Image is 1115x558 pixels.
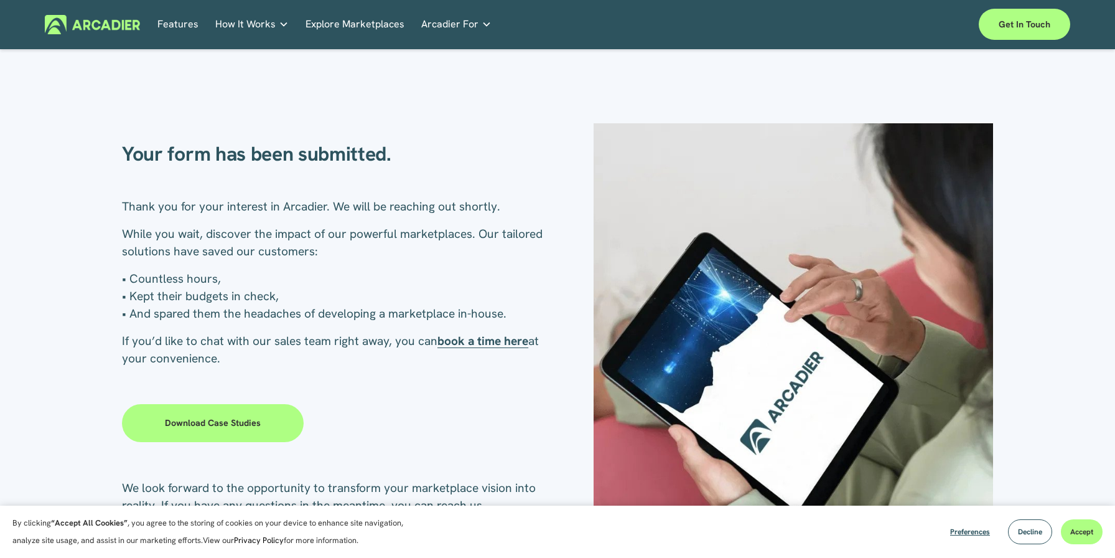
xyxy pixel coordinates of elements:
[421,16,478,33] span: Arcadier For
[1053,498,1115,558] div: Widget de chat
[45,15,140,34] img: Arcadier
[157,15,198,34] a: Features
[122,333,557,367] p: If you’d like to chat with our sales team right away, you can at your convenience.
[122,480,557,532] p: We look forward to the opportunity to transform your marketplace vision into reality. If you have...
[215,16,276,33] span: How It Works
[1008,519,1052,544] button: Decline
[306,15,404,34] a: Explore Marketplaces
[979,9,1070,40] a: Get in touch
[122,404,304,442] a: Download case studies
[941,519,999,544] button: Preferences
[950,527,990,537] span: Preferences
[51,518,128,528] strong: “Accept All Cookies”
[12,514,417,549] p: By clicking , you agree to the storing of cookies on your device to enhance site navigation, anal...
[421,15,492,34] a: folder dropdown
[234,535,284,546] a: Privacy Policy
[122,225,557,260] p: While you wait, discover the impact of our powerful marketplaces. Our tailored solutions have sav...
[1053,498,1115,558] iframe: Chat Widget
[1018,527,1042,537] span: Decline
[215,15,289,34] a: folder dropdown
[437,333,528,349] a: book a time here
[122,270,557,323] p: • Countless hours, • Kept their budgets in check, • And spared them the headaches of developing a...
[122,198,557,215] p: Thank you for your interest in Arcadier. We will be reaching out shortly.
[122,141,391,167] strong: Your form has been submitted.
